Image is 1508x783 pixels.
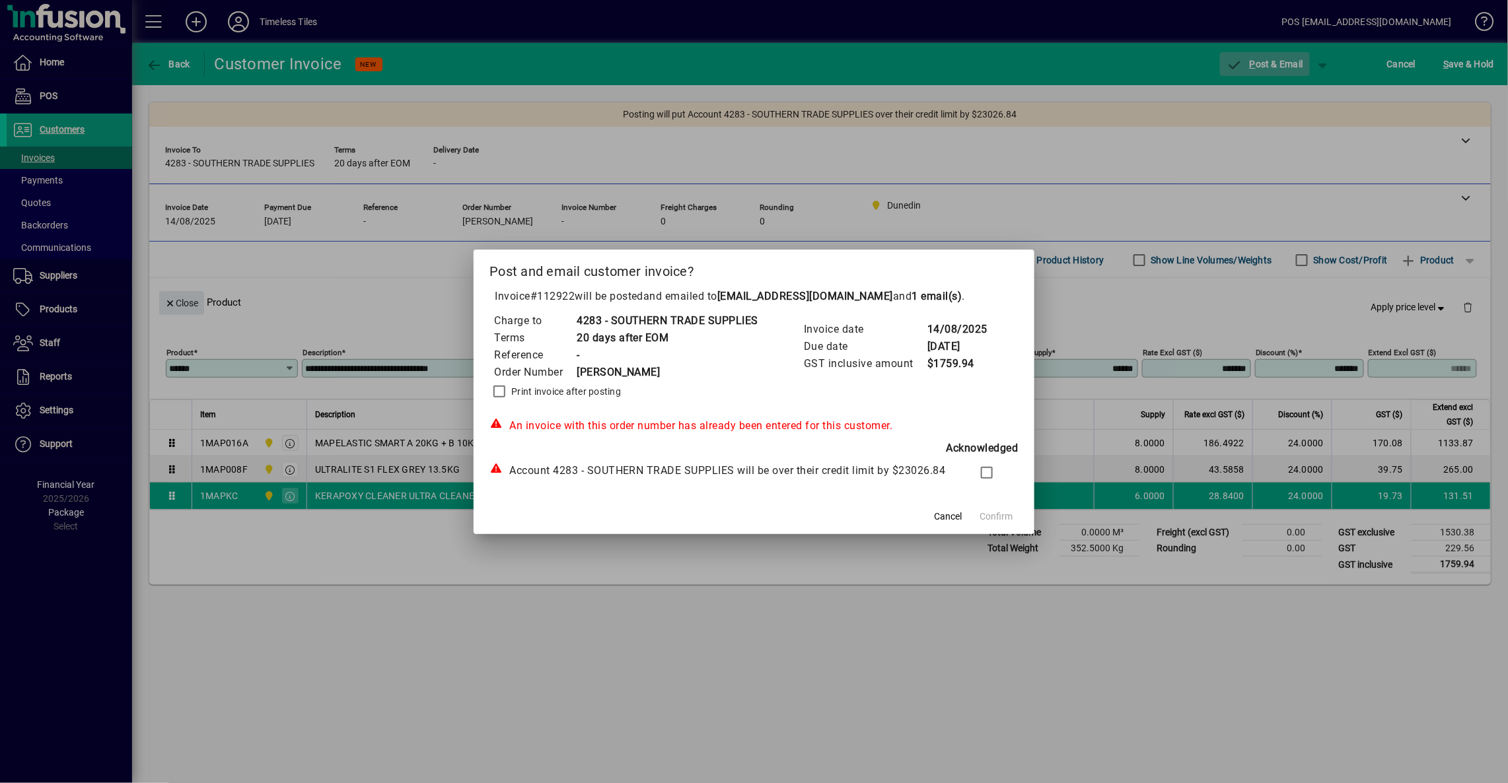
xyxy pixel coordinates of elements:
b: [EMAIL_ADDRESS][DOMAIN_NAME] [717,290,893,302]
div: Account 4283 - SOUTHERN TRADE SUPPLIES will be over their credit limit by $23026.84 [489,463,954,479]
span: Cancel [935,510,962,524]
span: #112922 [530,290,575,302]
div: Acknowledged [489,440,1019,456]
td: Charge to [493,312,576,329]
td: $1759.94 [927,355,987,372]
td: [DATE] [927,338,987,355]
b: 1 email(s) [912,290,962,302]
td: Reference [493,347,576,364]
h2: Post and email customer invoice? [474,250,1034,288]
span: and emailed to [643,290,962,302]
td: Due date [803,338,927,355]
button: Cancel [927,505,970,529]
label: Print invoice after posting [509,385,621,398]
td: Order Number [493,364,576,381]
td: 4283 - SOUTHERN TRADE SUPPLIES [576,312,758,329]
td: 20 days after EOM [576,329,758,347]
p: Invoice will be posted . [489,289,1019,304]
td: Invoice date [803,321,927,338]
td: [PERSON_NAME] [576,364,758,381]
td: - [576,347,758,364]
td: Terms [493,329,576,347]
span: and [893,290,962,302]
div: An invoice with this order number has already been entered for this customer. [489,418,1019,434]
td: 14/08/2025 [927,321,987,338]
td: GST inclusive amount [803,355,927,372]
